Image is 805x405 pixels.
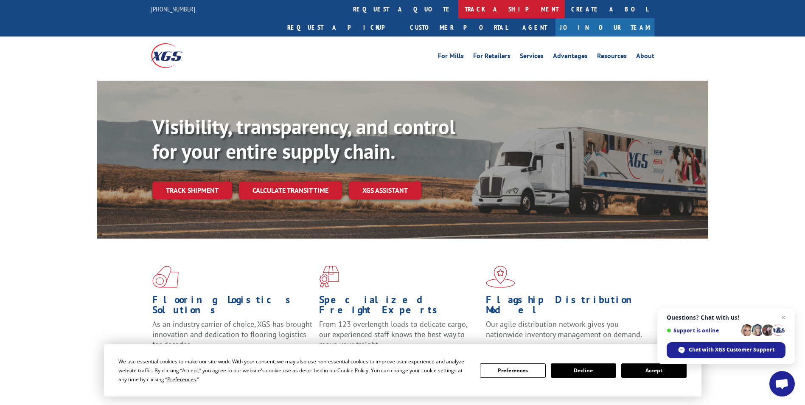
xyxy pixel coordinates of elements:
[281,18,404,37] a: Request a pickup
[118,357,470,384] div: We use essential cookies to make our site work. With your consent, we may also use non-essential ...
[555,18,654,37] a: Join Our Team
[319,295,480,319] h1: Specialized Freight Experts
[152,181,232,199] a: Track shipment
[551,363,616,378] button: Decline
[486,295,646,319] h1: Flagship Distribution Model
[473,53,510,62] a: For Retailers
[486,319,642,339] span: Our agile distribution network gives you nationwide inventory management on demand.
[520,53,544,62] a: Services
[514,18,555,37] a: Agent
[667,327,738,334] span: Support is online
[239,181,342,200] a: Calculate transit time
[404,18,514,37] a: Customer Portal
[349,181,421,200] a: XGS ASSISTANT
[636,53,654,62] a: About
[167,376,196,383] span: Preferences
[621,363,687,378] button: Accept
[597,53,627,62] a: Resources
[778,312,788,323] span: Close chat
[667,342,785,358] div: Chat with XGS Customer Support
[152,266,179,288] img: xgs-icon-total-supply-chain-intelligence-red
[104,344,701,397] div: Cookie Consent Prompt
[319,266,339,288] img: xgs-icon-focused-on-flooring-red
[152,319,312,349] span: As an industry carrier of choice, XGS has brought innovation and dedication to flooring logistics...
[438,53,464,62] a: For Mills
[667,314,785,321] span: Questions? Chat with us!
[553,53,588,62] a: Advantages
[319,319,480,357] p: From 123 overlength loads to delicate cargo, our experienced staff knows the best way to move you...
[689,346,774,354] span: Chat with XGS Customer Support
[486,266,515,288] img: xgs-icon-flagship-distribution-model-red
[151,5,195,13] a: [PHONE_NUMBER]
[152,295,313,319] h1: Flooring Logistics Solutions
[152,113,455,164] b: Visibility, transparency, and control for your entire supply chain.
[769,371,795,397] div: Open chat
[480,363,545,378] button: Preferences
[337,367,368,374] span: Cookie Policy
